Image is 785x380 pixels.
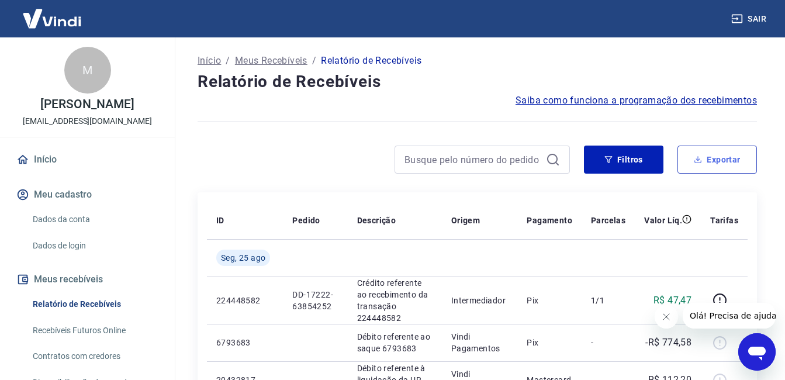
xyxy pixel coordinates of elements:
[216,215,224,226] p: ID
[321,54,421,68] p: Relatório de Recebíveis
[591,295,625,306] p: 1/1
[28,234,161,258] a: Dados de login
[451,215,480,226] p: Origem
[357,215,396,226] p: Descrição
[584,146,663,174] button: Filtros
[28,344,161,368] a: Contratos com credores
[14,267,161,292] button: Meus recebíveis
[404,151,541,168] input: Busque pelo número do pedido
[198,54,221,68] a: Início
[292,289,338,312] p: DD-17222-63854252
[198,70,757,94] h4: Relatório de Recebíveis
[677,146,757,174] button: Exportar
[357,331,433,354] p: Débito referente ao saque 6793683
[292,215,320,226] p: Pedido
[683,303,776,329] iframe: Mensagem da empresa
[64,47,111,94] div: M
[235,54,307,68] a: Meus Recebíveis
[216,337,274,348] p: 6793683
[14,147,161,172] a: Início
[527,295,572,306] p: Pix
[216,295,274,306] p: 224448582
[591,215,625,226] p: Parcelas
[28,319,161,343] a: Recebíveis Futuros Online
[14,1,90,36] img: Vindi
[738,333,776,371] iframe: Botão para abrir a janela de mensagens
[516,94,757,108] a: Saiba como funciona a programação dos recebimentos
[451,331,508,354] p: Vindi Pagamentos
[451,295,508,306] p: Intermediador
[14,182,161,208] button: Meu cadastro
[527,215,572,226] p: Pagamento
[653,293,691,308] p: R$ 47,47
[710,215,738,226] p: Tarifas
[226,54,230,68] p: /
[23,115,152,127] p: [EMAIL_ADDRESS][DOMAIN_NAME]
[40,98,134,110] p: [PERSON_NAME]
[221,252,265,264] span: Seg, 25 ago
[591,337,625,348] p: -
[655,305,678,329] iframe: Fechar mensagem
[527,337,572,348] p: Pix
[729,8,771,30] button: Sair
[357,277,433,324] p: Crédito referente ao recebimento da transação 224448582
[7,8,98,18] span: Olá! Precisa de ajuda?
[28,208,161,232] a: Dados da conta
[28,292,161,316] a: Relatório de Recebíveis
[644,215,682,226] p: Valor Líq.
[645,336,691,350] p: -R$ 774,58
[312,54,316,68] p: /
